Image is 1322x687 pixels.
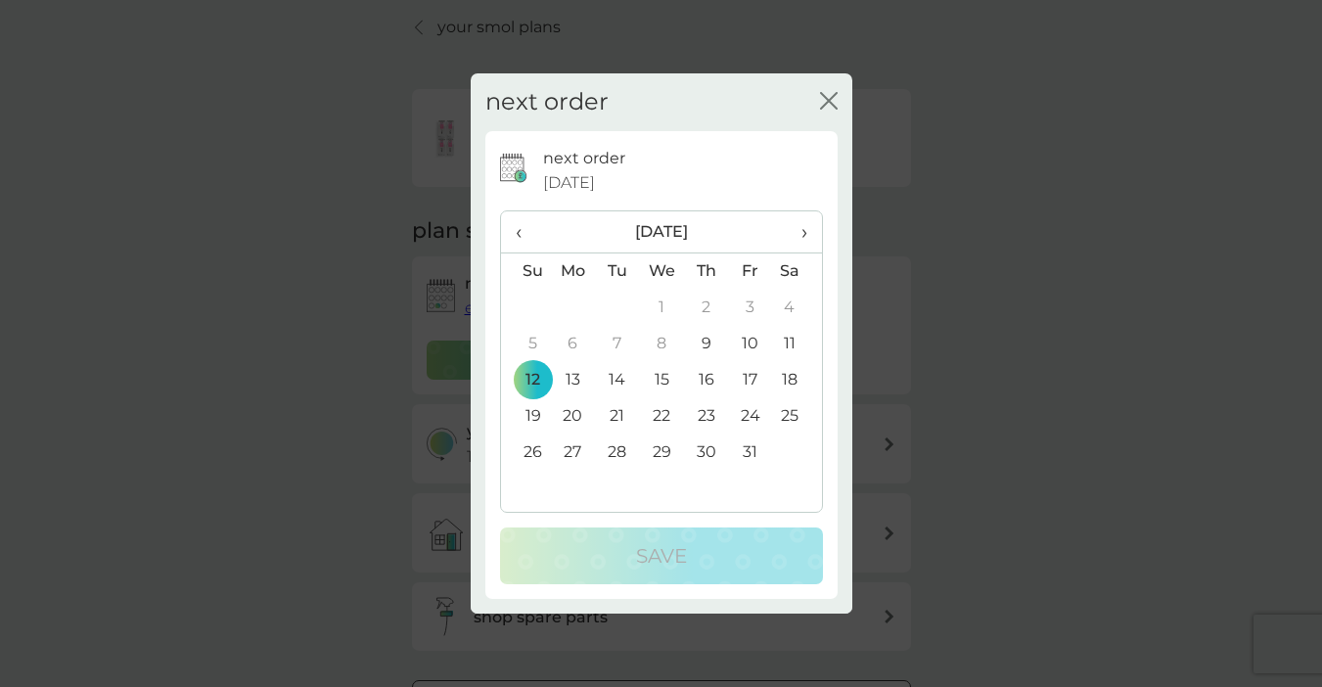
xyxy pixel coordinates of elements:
[595,435,639,471] td: 28
[684,362,728,398] td: 16
[639,290,684,326] td: 1
[684,290,728,326] td: 2
[501,252,551,290] th: Su
[772,326,821,362] td: 11
[639,252,684,290] th: We
[595,362,639,398] td: 14
[684,398,728,435] td: 23
[772,290,821,326] td: 4
[551,252,596,290] th: Mo
[501,398,551,435] td: 19
[820,92,838,113] button: close
[684,435,728,471] td: 30
[787,211,806,252] span: ›
[728,398,772,435] td: 24
[543,146,625,171] p: next order
[501,326,551,362] td: 5
[684,252,728,290] th: Th
[728,290,772,326] td: 3
[728,435,772,471] td: 31
[501,435,551,471] td: 26
[500,527,823,584] button: Save
[516,211,536,252] span: ‹
[772,252,821,290] th: Sa
[684,326,728,362] td: 9
[772,398,821,435] td: 25
[636,540,687,572] p: Save
[772,362,821,398] td: 18
[728,326,772,362] td: 10
[551,435,596,471] td: 27
[639,326,684,362] td: 8
[543,170,595,196] span: [DATE]
[595,252,639,290] th: Tu
[639,435,684,471] td: 29
[551,398,596,435] td: 20
[728,252,772,290] th: Fr
[639,362,684,398] td: 15
[595,398,639,435] td: 21
[551,362,596,398] td: 13
[485,88,609,116] h2: next order
[728,362,772,398] td: 17
[595,326,639,362] td: 7
[639,398,684,435] td: 22
[551,326,596,362] td: 6
[501,362,551,398] td: 12
[551,211,773,253] th: [DATE]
